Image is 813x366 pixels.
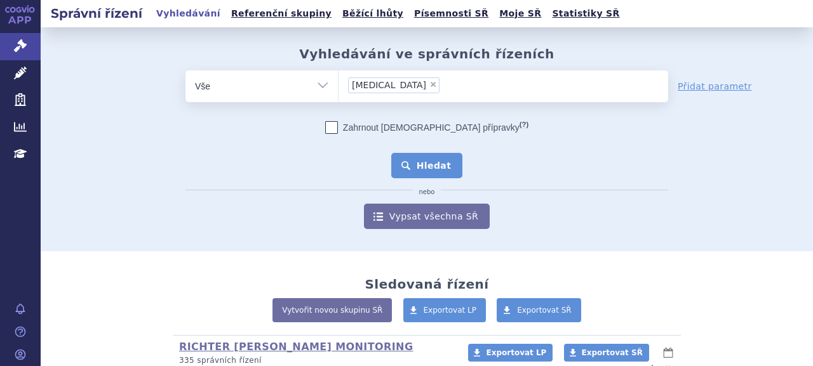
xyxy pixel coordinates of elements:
[662,345,675,360] button: lhůty
[227,5,335,22] a: Referenční skupiny
[548,5,623,22] a: Statistiky SŘ
[179,355,452,366] p: 335 správních řízení
[391,153,463,178] button: Hledat
[403,298,487,322] a: Exportovat LP
[495,5,545,22] a: Moje SŘ
[678,80,752,93] a: Přidat parametr
[520,121,528,129] abbr: (?)
[364,204,490,229] a: Vypsat všechna SŘ
[468,344,553,362] a: Exportovat LP
[152,5,224,22] a: Vyhledávání
[41,4,152,22] h2: Správní řízení
[564,344,649,362] a: Exportovat SŘ
[339,5,407,22] a: Běžící lhůty
[352,81,426,89] span: [MEDICAL_DATA]
[497,298,581,322] a: Exportovat SŘ
[272,298,392,322] a: Vytvořit novou skupinu SŘ
[179,341,413,353] a: RICHTER [PERSON_NAME] MONITORING
[424,306,477,315] span: Exportovat LP
[582,348,643,357] span: Exportovat SŘ
[299,46,554,62] h2: Vyhledávání ve správních řízeních
[413,188,441,196] i: nebo
[429,81,437,88] span: ×
[486,348,546,357] span: Exportovat LP
[365,277,488,292] h2: Sledovaná řízení
[517,306,572,315] span: Exportovat SŘ
[325,121,528,134] label: Zahrnout [DEMOGRAPHIC_DATA] přípravky
[410,5,492,22] a: Písemnosti SŘ
[443,77,497,93] input: [MEDICAL_DATA]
